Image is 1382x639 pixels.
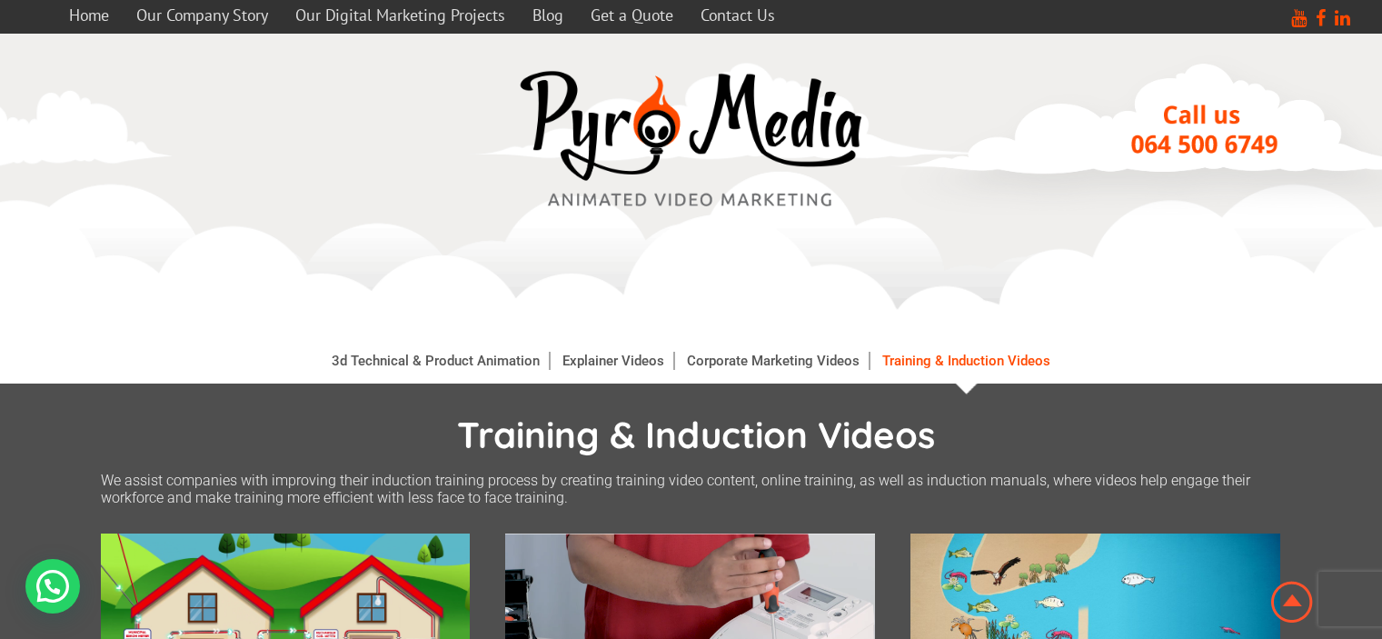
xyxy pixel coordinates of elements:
[678,352,870,370] a: Corporate Marketing Videos
[553,352,674,370] a: Explainer Videos
[510,61,873,218] img: video marketing media company westville durban logo
[510,61,873,222] a: video marketing media company westville durban logo
[101,472,1282,506] p: We assist companies with improving their induction training process by creating training video co...
[873,352,1059,370] a: Training & Induction Videos
[1268,578,1317,626] img: Animation Studio South Africa
[323,352,550,370] a: 3d Technical & Product Animation
[110,412,1282,457] h1: Training & Induction Videos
